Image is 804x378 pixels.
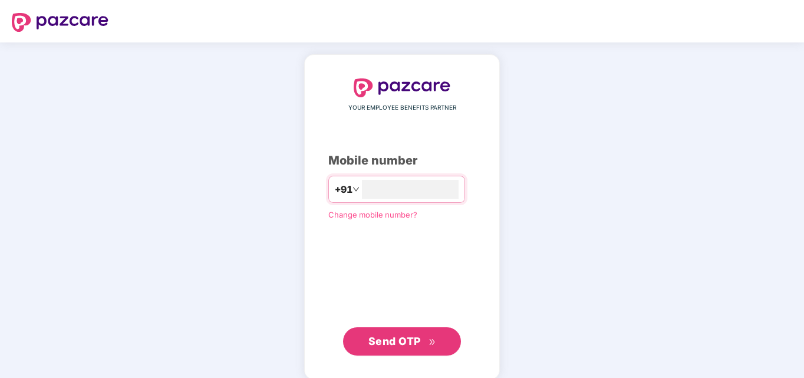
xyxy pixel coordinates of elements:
[352,186,360,193] span: down
[335,182,352,197] span: +91
[343,327,461,356] button: Send OTPdouble-right
[429,338,436,346] span: double-right
[368,335,421,347] span: Send OTP
[354,78,450,97] img: logo
[348,103,456,113] span: YOUR EMPLOYEE BENEFITS PARTNER
[328,210,417,219] a: Change mobile number?
[12,13,108,32] img: logo
[328,152,476,170] div: Mobile number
